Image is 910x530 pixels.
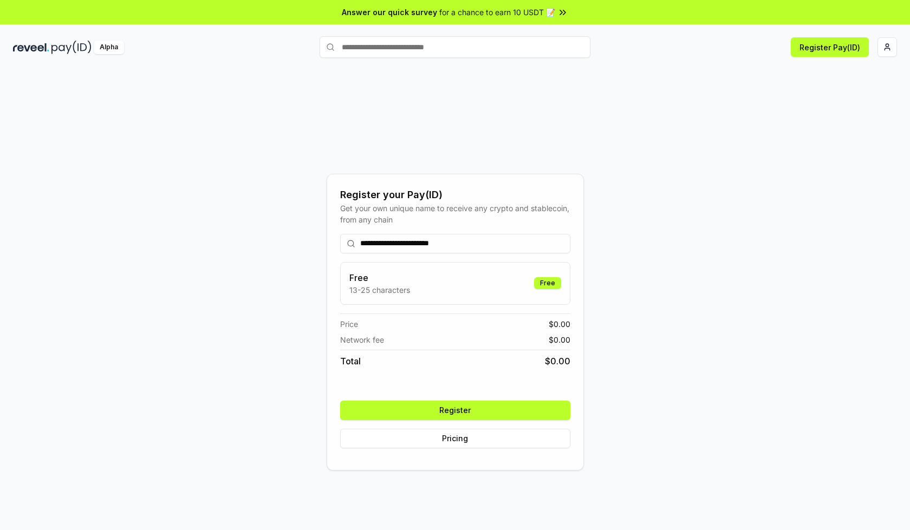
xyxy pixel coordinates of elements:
span: Network fee [340,334,384,345]
h3: Free [349,271,410,284]
div: Alpha [94,41,124,54]
button: Register Pay(ID) [791,37,869,57]
div: Get your own unique name to receive any crypto and stablecoin, from any chain [340,202,570,225]
span: $ 0.00 [545,355,570,368]
div: Free [534,277,561,289]
button: Register [340,401,570,420]
img: reveel_dark [13,41,49,54]
div: Register your Pay(ID) [340,187,570,202]
span: Price [340,318,358,330]
span: $ 0.00 [549,334,570,345]
img: pay_id [51,41,92,54]
span: Answer our quick survey [342,6,437,18]
button: Pricing [340,429,570,448]
span: $ 0.00 [549,318,570,330]
p: 13-25 characters [349,284,410,296]
span: for a chance to earn 10 USDT 📝 [439,6,555,18]
span: Total [340,355,361,368]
